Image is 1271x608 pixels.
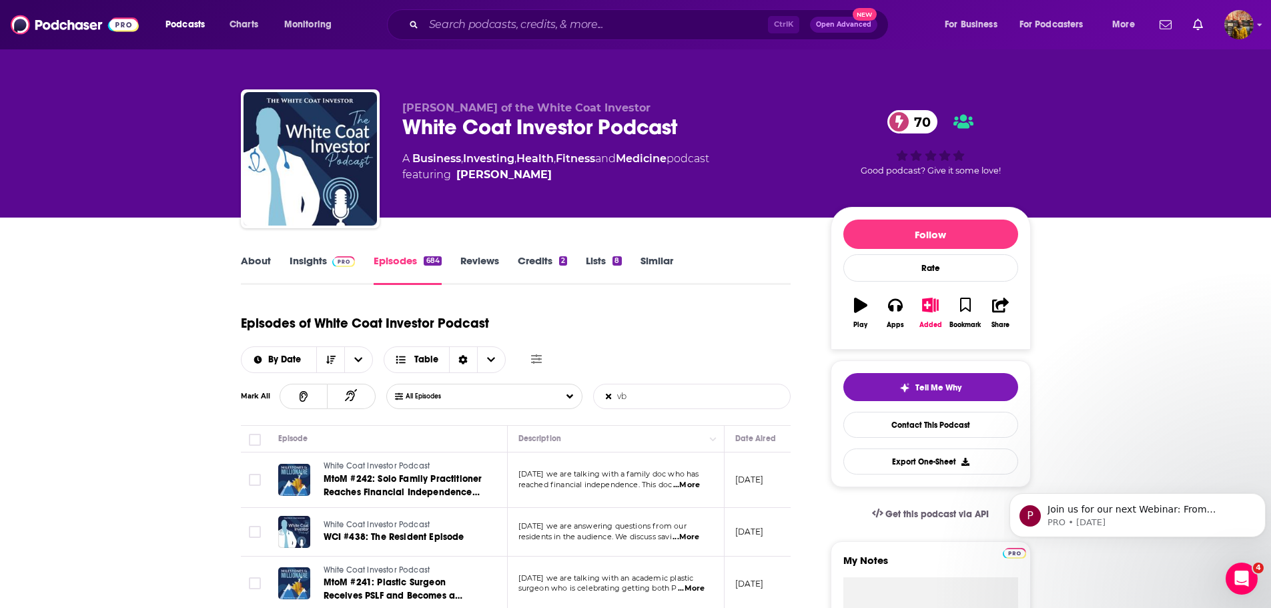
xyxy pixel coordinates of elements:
a: MtoM #241: Plastic Surgeon Receives PSLF and Becomes a Millionaire and Finance 101: PSLF [324,576,484,603]
button: Choose View [384,346,506,373]
div: Apps [887,321,904,329]
a: MtoM #242: Solo Family Practitioner Reaches Financial Independence and Finance 101: Financial Ind... [324,473,484,499]
a: Credits2 [518,254,567,285]
span: White Coat Investor Podcast [324,461,430,471]
a: InsightsPodchaser Pro [290,254,356,285]
span: ...More [673,480,700,491]
span: [PERSON_NAME] of the White Coat Investor [402,101,651,114]
p: Message from PRO, sent 33w ago [43,51,245,63]
div: 70Good podcast? Give it some love! [831,101,1031,184]
img: Podchaser - Follow, Share and Rate Podcasts [11,12,139,37]
span: WCI #438: The Resident Episode [324,531,464,543]
span: 4 [1253,563,1264,573]
img: White Coat Investor Podcast [244,92,377,226]
span: Good podcast? Give it some love! [861,166,1001,176]
img: Podchaser Pro [1003,548,1026,559]
span: reached financial independence. This doc [518,480,673,489]
span: Logged in as hratnayake [1224,10,1254,39]
span: , [554,152,556,165]
div: Mark All [241,393,280,400]
button: open menu [344,347,372,372]
span: Toggle select row [249,474,261,486]
span: Get this podcast via API [885,509,989,520]
a: Charts [221,14,266,35]
span: Ctrl K [768,16,799,33]
a: Get this podcast via API [861,498,1000,531]
span: , [461,152,463,165]
label: My Notes [843,554,1018,577]
button: Bookmark [948,289,983,337]
p: [DATE] [735,526,764,537]
span: Toggle select row [249,577,261,589]
div: 684 [424,256,441,266]
a: Fitness [556,152,595,165]
span: By Date [268,355,306,364]
a: About [241,254,271,285]
div: A podcast [402,151,709,183]
span: and [595,152,616,165]
a: Health [516,152,554,165]
div: 8 [612,256,621,266]
div: Date Aired [735,430,776,446]
div: Play [853,321,867,329]
div: Rate [843,254,1018,282]
button: open menu [1011,14,1103,35]
input: Search podcasts, credits, & more... [424,14,768,35]
img: User Profile [1224,10,1254,39]
a: White Coat Investor Podcast [324,519,482,531]
button: open menu [935,14,1014,35]
span: Open Advanced [816,21,871,28]
a: Lists8 [586,254,621,285]
span: [DATE] we are talking with a family doc who has [518,469,699,479]
div: Share [991,321,1009,329]
button: Choose List Listened [386,384,582,409]
a: Show notifications dropdown [1154,13,1177,36]
h1: Episodes of White Coat Investor Podcast [241,315,489,332]
button: Added [913,289,947,337]
button: Open AdvancedNew [810,17,877,33]
span: For Podcasters [1019,15,1084,34]
iframe: Intercom notifications message [1004,465,1271,559]
button: open menu [242,355,317,364]
button: open menu [1103,14,1152,35]
p: [DATE] [735,474,764,485]
a: Dr. James Dahle [456,167,552,183]
a: Reviews [460,254,499,285]
span: 70 [901,110,937,133]
span: For Business [945,15,997,34]
span: White Coat Investor Podcast [324,520,430,529]
iframe: Intercom live chat [1226,563,1258,595]
span: [DATE] we are answering questions from our [518,521,687,531]
span: Podcasts [165,15,205,34]
h2: Choose List sort [241,346,374,373]
a: White Coat Investor Podcast [324,461,484,473]
a: Contact This Podcast [843,412,1018,438]
a: Medicine [616,152,667,165]
span: ...More [673,532,699,543]
span: Monitoring [284,15,332,34]
span: Toggle select row [249,526,261,538]
div: Episode [278,430,308,446]
a: WCI #438: The Resident Episode [324,531,482,544]
span: New [853,8,877,21]
button: tell me why sparkleTell Me Why [843,373,1018,401]
a: Similar [641,254,673,285]
span: More [1112,15,1135,34]
a: Pro website [1003,546,1026,559]
button: Column Actions [705,431,721,447]
span: [DATE] we are talking with an academic plastic [518,573,694,583]
button: open menu [156,14,222,35]
a: Episodes684 [374,254,441,285]
button: open menu [275,14,349,35]
button: Export One-Sheet [843,448,1018,475]
span: MtoM #242: Solo Family Practitioner Reaches Financial Independence and Finance 101: Financial Ind... [324,473,482,525]
img: Podchaser Pro [332,256,356,267]
span: All Episodes [406,392,468,400]
span: , [514,152,516,165]
span: surgeon who is celebrating getting both P [518,583,677,593]
a: 70 [887,110,937,133]
button: Play [843,289,878,337]
p: [DATE] [735,578,764,589]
